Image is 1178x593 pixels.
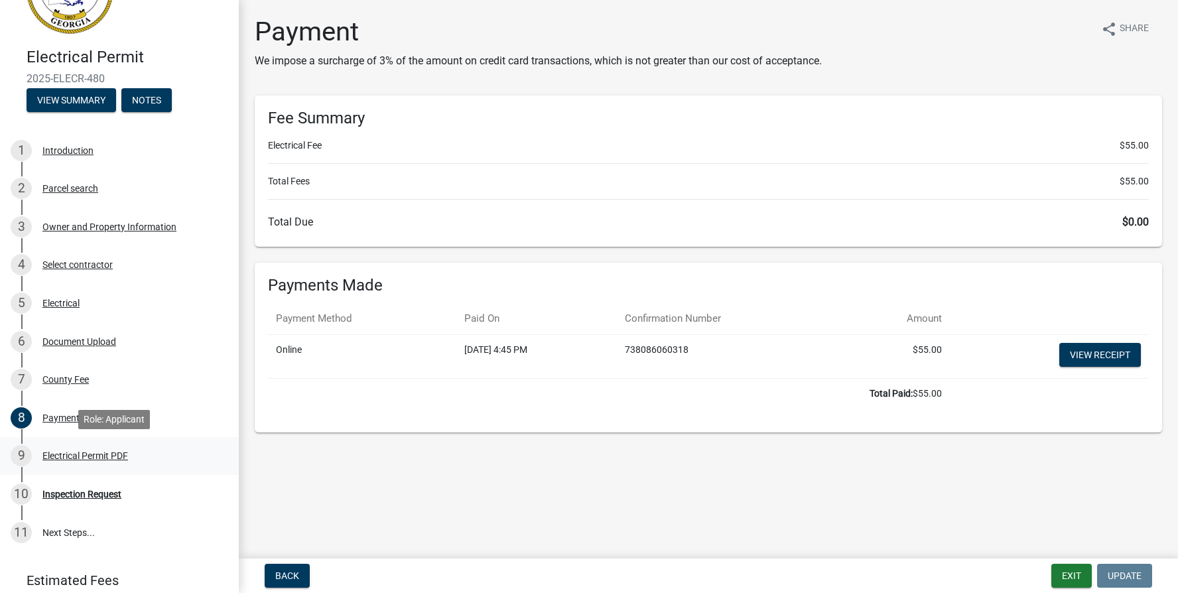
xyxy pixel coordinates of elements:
span: Back [275,570,299,581]
button: Notes [121,88,172,112]
button: Back [265,564,310,588]
td: 738086060318 [617,334,846,378]
td: Online [268,334,456,378]
div: Electrical [42,298,80,308]
span: Update [1108,570,1142,581]
li: Electrical Fee [268,139,1149,153]
div: 5 [11,293,32,314]
button: Update [1097,564,1152,588]
i: share [1101,21,1117,37]
h6: Total Due [268,216,1149,228]
th: Amount [846,303,950,334]
td: [DATE] 4:45 PM [456,334,618,378]
button: shareShare [1090,16,1159,42]
div: Inspection Request [42,490,121,499]
wm-modal-confirm: Summary [27,96,116,106]
span: 2025-ELECR-480 [27,72,212,85]
div: 10 [11,484,32,505]
span: $0.00 [1122,216,1149,228]
b: Total Paid: [870,388,913,399]
div: 4 [11,254,32,275]
div: 11 [11,522,32,543]
th: Confirmation Number [617,303,846,334]
h1: Payment [255,16,822,48]
div: 7 [11,369,32,390]
h6: Fee Summary [268,109,1149,128]
h4: Electrical Permit [27,48,228,67]
div: Document Upload [42,337,116,346]
div: Owner and Property Information [42,222,176,231]
td: $55.00 [846,334,950,378]
a: View receipt [1059,343,1141,367]
button: Exit [1051,564,1092,588]
div: 3 [11,216,32,237]
div: Payment [42,413,80,423]
button: View Summary [27,88,116,112]
h6: Payments Made [268,276,1149,295]
li: Total Fees [268,174,1149,188]
div: Select contractor [42,260,113,269]
th: Paid On [456,303,618,334]
p: We impose a surcharge of 3% of the amount on credit card transactions, which is not greater than ... [255,53,822,69]
div: 8 [11,407,32,428]
td: $55.00 [268,378,950,409]
div: Introduction [42,146,94,155]
div: 2 [11,178,32,199]
div: Parcel search [42,184,98,193]
th: Payment Method [268,303,456,334]
div: 9 [11,445,32,466]
div: 1 [11,140,32,161]
span: Share [1120,21,1149,37]
div: Role: Applicant [78,410,150,429]
wm-modal-confirm: Notes [121,96,172,106]
div: County Fee [42,375,89,384]
span: $55.00 [1120,174,1149,188]
div: Electrical Permit PDF [42,451,128,460]
div: 6 [11,331,32,352]
span: $55.00 [1120,139,1149,153]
